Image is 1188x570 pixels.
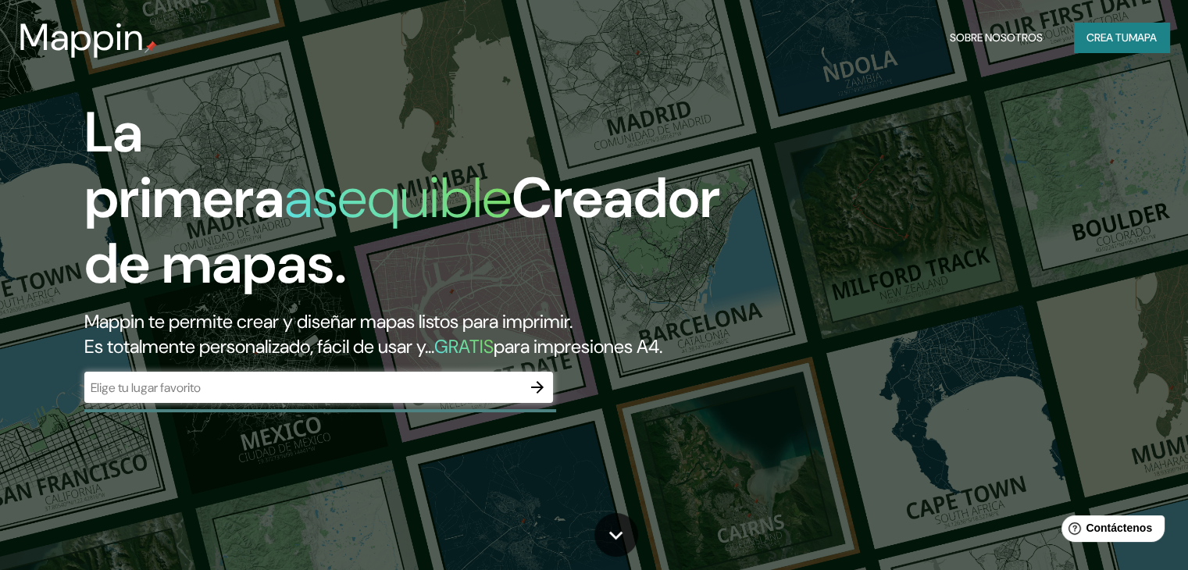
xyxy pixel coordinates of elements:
font: Mappin [19,12,144,62]
img: pin de mapeo [144,41,157,53]
font: Sobre nosotros [950,30,1043,45]
button: Sobre nosotros [944,23,1049,52]
font: Crea tu [1086,30,1129,45]
font: Es totalmente personalizado, fácil de usar y... [84,334,434,358]
font: para impresiones A4. [494,334,662,358]
iframe: Lanzador de widgets de ayuda [1049,509,1171,553]
button: Crea tumapa [1074,23,1169,52]
font: La primera [84,96,284,234]
font: mapa [1129,30,1157,45]
font: GRATIS [434,334,494,358]
font: Creador de mapas. [84,162,720,300]
font: Mappin te permite crear y diseñar mapas listos para imprimir. [84,309,573,333]
font: asequible [284,162,512,234]
input: Elige tu lugar favorito [84,379,522,397]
